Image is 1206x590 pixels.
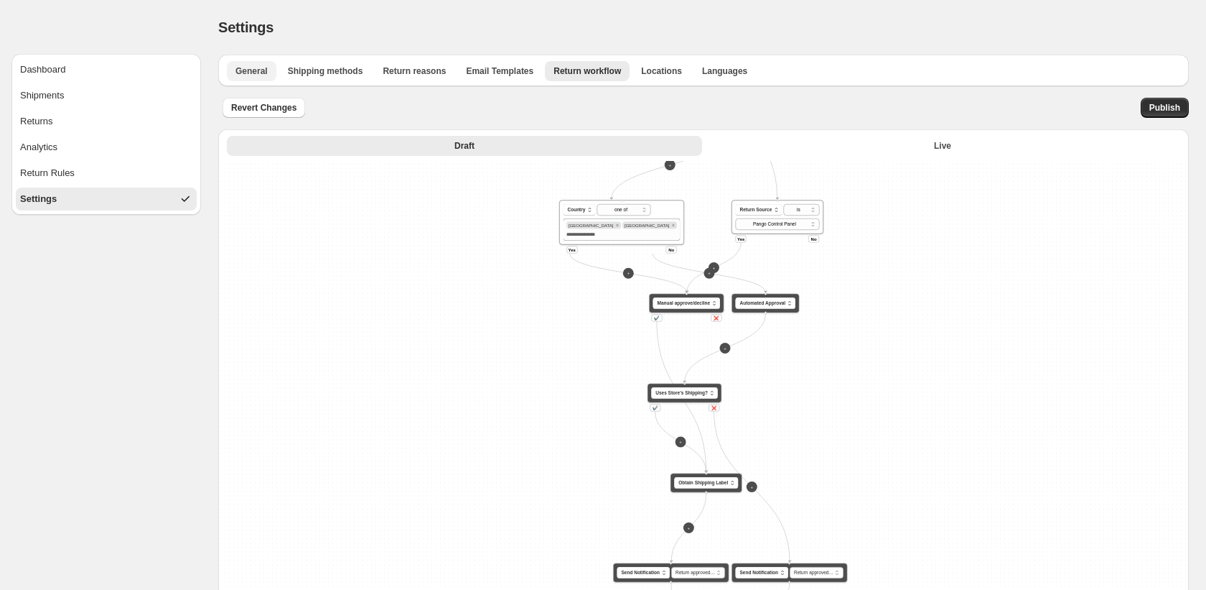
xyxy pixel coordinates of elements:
[736,567,788,579] button: Send Notification
[454,140,475,152] span: Draft
[709,262,719,273] button: +
[383,65,446,77] span: Return reasons
[466,65,533,77] span: Email Templates
[16,188,197,211] button: Settings
[16,110,197,133] button: Returns
[670,474,742,493] div: Obtain Shipping Label
[655,390,708,397] span: Uses Store's Shipping?
[736,298,796,309] button: Automated Approval
[719,343,730,354] button: +
[20,192,57,206] div: Settings
[703,268,714,279] button: +
[235,65,268,77] span: General
[676,437,686,448] button: +
[16,58,197,81] button: Dashboard
[231,102,296,114] span: Revert Changes
[16,136,197,159] button: Analytics
[20,88,64,103] div: Shipments
[683,522,694,533] button: +
[687,243,741,293] g: Edge from c23baa20-f596-4c29-a038-3a9151df244f to e19f3adb-36aa-4964-85a1-6b2d69b80c94
[728,63,777,200] g: Edge from f617659e-1689-47db-aa27-8c93404956f6 to c23baa20-f596-4c29-a038-3a9151df244f
[227,136,702,156] button: Draft version
[740,300,786,307] span: Automated Approval
[714,412,790,563] g: Edge from 03fa4962-75e9-4e74-906a-f9511882872d to 18da7ce6-733f-4c7c-8c52-1b72f44448ca
[614,222,620,229] button: Remove Australia
[705,136,1180,156] button: Live version
[670,222,676,229] button: Remove United States of America
[653,298,721,309] button: Manual approve/decline
[653,254,765,293] g: Edge from b85823e7-ea3a-43c8-a22c-469ff175b1a8 to default_flag
[671,494,706,563] g: Edge from d7be422b-688d-4645-86d2-89352194400f to 7b0eaf78-8a0b-4a9b-9592-ebd365848391
[553,65,621,77] span: Return workflow
[655,412,706,473] g: Edge from 03fa4962-75e9-4e74-906a-f9511882872d to d7be422b-688d-4645-86d2-89352194400f
[740,569,778,576] span: Send Notification
[16,84,197,107] button: Shipments
[613,563,729,583] div: Send Notification
[736,204,782,216] button: Return Source
[731,563,847,583] div: Send Notification
[711,315,721,322] div: ❌
[20,63,66,77] div: Dashboard
[934,140,951,152] span: Live
[623,268,634,279] button: +
[20,166,75,180] div: Return Rules
[658,300,711,307] span: Manual approve/decline
[747,481,757,492] button: +
[622,569,660,576] span: Send Notification
[731,294,800,313] div: Automated Approval
[568,206,586,213] span: Country
[1141,98,1189,118] button: Publish
[740,206,772,213] span: Return Source
[665,160,676,170] button: +
[20,140,57,155] div: Analytics
[218,19,274,35] span: Settings
[625,223,669,228] span: United States of America
[617,567,670,579] button: Send Notification
[559,200,684,245] div: Country[GEOGRAPHIC_DATA]Remove Australia[GEOGRAPHIC_DATA]Remove United States of America**** ****...
[648,384,722,403] div: Uses Store's Shipping?✔️❌
[678,479,728,487] span: Obtain Shipping Label
[612,131,729,200] g: Edge from c960fd16-e7b3-41e4-b022-99368de313b7 to b85823e7-ea3a-43c8-a22c-469ff175b1a8
[702,65,747,77] span: Languages
[731,200,823,234] div: Return SourceYesNo
[651,387,718,399] button: Uses Store's Shipping?
[223,98,305,118] button: Revert Changes
[657,322,706,473] g: Edge from e19f3adb-36aa-4964-85a1-6b2d69b80c94 to d7be422b-688d-4645-86d2-89352194400f
[569,223,613,228] span: Australia
[288,65,363,77] span: Shipping methods
[808,236,819,243] div: No
[641,65,682,77] span: Locations
[570,254,687,293] g: Edge from b85823e7-ea3a-43c8-a22c-469ff175b1a8 to e19f3adb-36aa-4964-85a1-6b2d69b80c94
[674,477,738,489] button: Obtain Shipping Label
[649,294,724,313] div: Manual approve/decline✔️❌
[20,114,53,129] div: Returns
[16,162,197,185] button: Return Rules
[685,314,766,383] g: Edge from default_flag to 03fa4962-75e9-4e74-906a-f9511882872d
[564,204,596,216] button: Country
[1149,102,1180,114] span: Publish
